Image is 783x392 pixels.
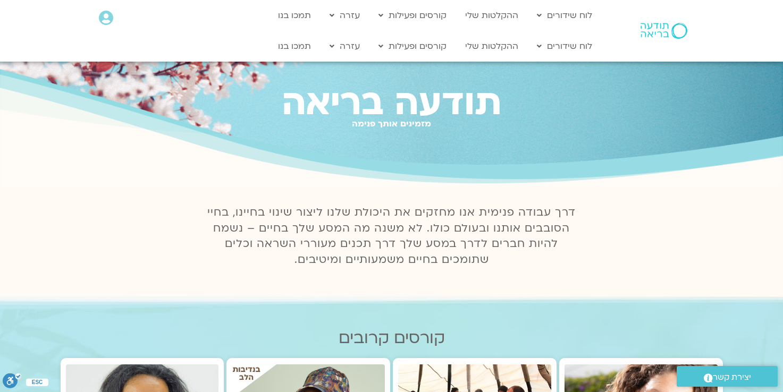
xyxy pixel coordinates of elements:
[641,23,687,39] img: תודעה בריאה
[532,5,597,25] a: לוח שידורים
[201,204,582,268] p: דרך עבודה פנימית אנו מחזקים את היכולת שלנו ליצור שינוי בחיינו, בחיי הסובבים אותנו ובעולם כולו. לא...
[373,5,452,25] a: קורסים ופעילות
[324,5,365,25] a: עזרה
[61,329,723,347] h2: קורסים קרובים
[460,5,524,25] a: ההקלטות שלי
[273,5,316,25] a: תמכו בנו
[324,36,365,56] a: עזרה
[460,36,524,56] a: ההקלטות שלי
[273,36,316,56] a: תמכו בנו
[713,370,751,385] span: יצירת קשר
[373,36,452,56] a: קורסים ופעילות
[677,366,778,387] a: יצירת קשר
[532,36,597,56] a: לוח שידורים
